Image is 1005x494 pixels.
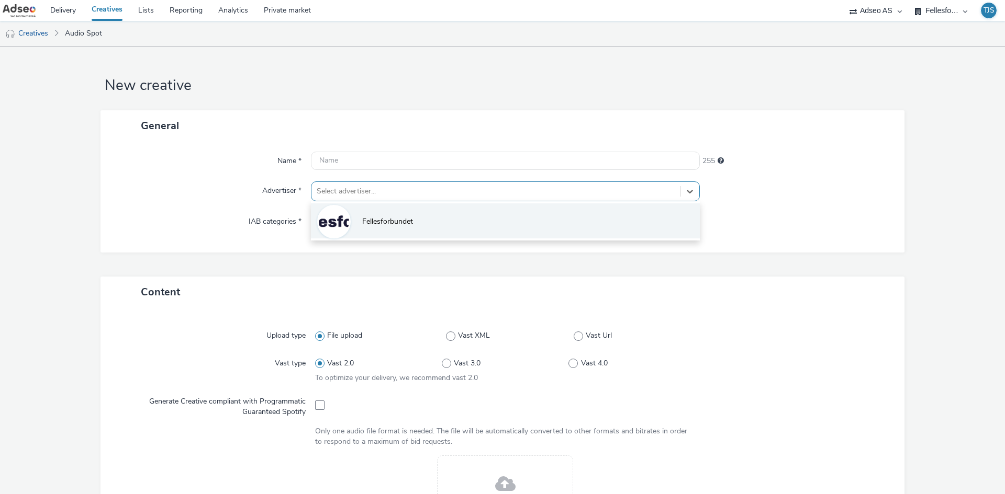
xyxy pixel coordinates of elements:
[319,206,349,237] img: Fellesforbundet
[362,216,413,227] span: Fellesforbundet
[454,358,481,369] span: Vast 3.0
[702,156,715,166] span: 255
[581,358,608,369] span: Vast 4.0
[244,212,306,227] label: IAB categories *
[141,285,180,299] span: Content
[262,326,310,341] label: Upload type
[119,392,310,418] label: Generate Creative compliant with Programmatic Guaranteed Spotify
[258,181,306,196] label: Advertiser *
[586,330,612,341] span: Vast Url
[3,4,36,17] img: undefined Logo
[271,354,310,369] label: Vast type
[273,152,306,166] label: Name *
[984,3,995,18] div: TJS
[327,358,354,369] span: Vast 2.0
[315,426,696,447] div: Only one audio file format is needed. The file will be automatically converted to other formats a...
[100,76,904,96] h1: New creative
[60,21,107,46] a: Audio Spot
[327,330,362,341] span: File upload
[315,373,478,383] span: To optimize your delivery, we recommend vast 2.0
[718,156,724,166] div: Maximum 255 characters
[458,330,490,341] span: Vast XML
[5,29,16,39] img: audio
[311,152,700,170] input: Name
[141,119,179,133] span: General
